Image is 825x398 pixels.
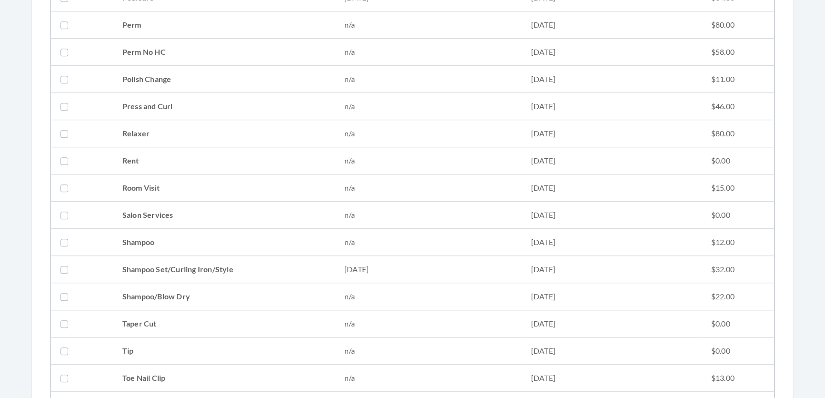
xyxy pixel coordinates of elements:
[113,120,335,147] td: Relaxer
[335,365,522,392] td: n/a
[113,174,335,202] td: Room Visit
[113,337,335,365] td: Tip
[113,147,335,174] td: Rent
[335,39,522,66] td: n/a
[113,310,335,337] td: Taper Cut
[113,229,335,256] td: Shampoo
[335,174,522,202] td: n/a
[113,256,335,283] td: Shampoo Set/Curling Iron/Style
[522,39,702,66] td: [DATE]
[522,202,702,229] td: [DATE]
[702,229,774,256] td: $12.00
[522,365,702,392] td: [DATE]
[335,337,522,365] td: n/a
[522,310,702,337] td: [DATE]
[113,39,335,66] td: Perm No HC
[702,310,774,337] td: $0.00
[522,147,702,174] td: [DATE]
[702,174,774,202] td: $15.00
[702,120,774,147] td: $80.00
[522,229,702,256] td: [DATE]
[522,120,702,147] td: [DATE]
[335,120,522,147] td: n/a
[113,283,335,310] td: Shampoo/Blow Dry
[702,93,774,120] td: $46.00
[335,283,522,310] td: n/a
[113,11,335,39] td: Perm
[702,283,774,310] td: $22.00
[335,66,522,93] td: n/a
[522,283,702,310] td: [DATE]
[522,174,702,202] td: [DATE]
[113,66,335,93] td: Polish Change
[702,337,774,365] td: $0.00
[335,147,522,174] td: n/a
[113,93,335,120] td: Press and Curl
[522,11,702,39] td: [DATE]
[522,256,702,283] td: [DATE]
[522,66,702,93] td: [DATE]
[335,93,522,120] td: n/a
[702,202,774,229] td: $0.00
[702,147,774,174] td: $0.00
[335,229,522,256] td: n/a
[702,39,774,66] td: $58.00
[522,337,702,365] td: [DATE]
[113,365,335,392] td: Toe Nail Clip
[702,66,774,93] td: $11.00
[335,256,522,283] td: [DATE]
[522,93,702,120] td: [DATE]
[702,11,774,39] td: $80.00
[335,310,522,337] td: n/a
[702,256,774,283] td: $32.00
[702,365,774,392] td: $13.00
[113,202,335,229] td: Salon Services
[335,11,522,39] td: n/a
[335,202,522,229] td: n/a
